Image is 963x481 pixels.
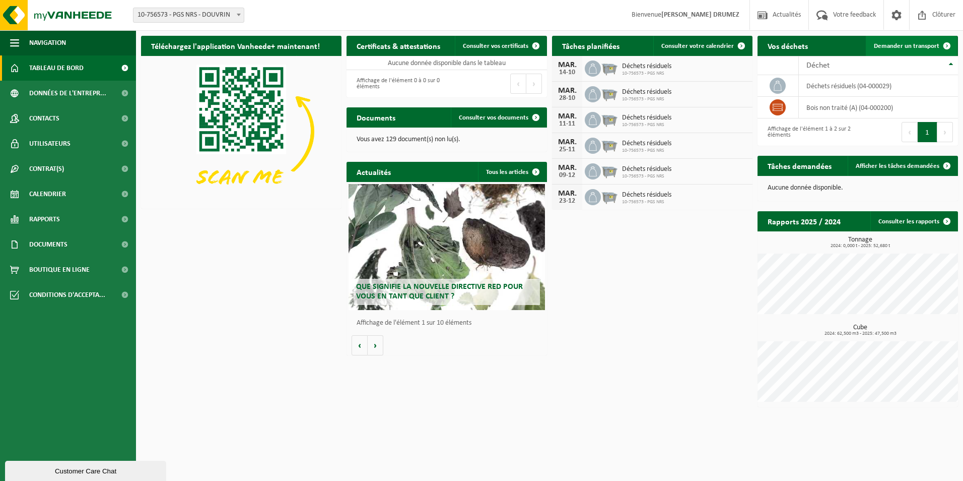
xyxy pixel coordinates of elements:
div: MAR. [557,112,577,121]
p: Affichage de l'élément 1 sur 10 éléments [357,320,542,327]
td: déchets résiduels (04-000029) [799,75,958,97]
h2: Rapports 2025 / 2024 [758,211,851,231]
img: Download de VHEPlus App [141,56,341,207]
div: MAR. [557,87,577,95]
span: Déchets résiduels [622,63,671,71]
div: MAR. [557,190,577,198]
span: Déchets résiduels [622,165,671,173]
div: MAR. [557,61,577,69]
span: Navigation [29,30,66,55]
span: Calendrier [29,182,66,207]
h2: Tâches planifiées [552,36,630,55]
a: Afficher les tâches demandées [848,156,957,176]
a: Consulter votre calendrier [653,36,751,56]
span: 10-756573 - PGS NRS - DOUVRIN [133,8,244,23]
button: Previous [510,74,526,94]
span: Contacts [29,106,59,131]
h3: Tonnage [763,236,958,249]
span: 10-756573 - PGS NRS - DOUVRIN [133,8,244,22]
strong: [PERSON_NAME] DRUMEZ [661,11,739,19]
img: WB-2500-GAL-GY-01 [601,162,618,179]
p: Vous avez 129 document(s) non lu(s). [357,136,537,143]
span: Déchets résiduels [622,140,671,148]
h2: Téléchargez l'application Vanheede+ maintenant! [141,36,330,55]
button: 1 [918,122,937,142]
span: Conditions d'accepta... [29,282,105,308]
a: Demander un transport [866,36,957,56]
span: Déchets résiduels [622,88,671,96]
span: 2024: 0,000 t - 2025: 52,680 t [763,244,958,249]
p: Aucune donnée disponible. [768,185,948,192]
div: 23-12 [557,198,577,205]
div: 09-12 [557,172,577,179]
h2: Tâches demandées [758,156,842,175]
button: Previous [902,122,918,142]
span: 10-756573 - PGS NRS [622,199,671,205]
div: Affichage de l'élément 0 à 0 sur 0 éléments [352,73,442,95]
span: Déchets résiduels [622,191,671,199]
span: Demander un transport [874,43,939,49]
img: WB-2500-GAL-GY-01 [601,59,618,76]
span: Consulter vos certificats [463,43,528,49]
button: Volgende [368,335,383,355]
span: Afficher les tâches demandées [856,163,939,169]
span: Consulter votre calendrier [661,43,734,49]
span: Boutique en ligne [29,257,90,282]
span: Déchets résiduels [622,114,671,122]
span: Tableau de bord [29,55,84,81]
span: 10-756573 - PGS NRS [622,173,671,179]
span: Consulter vos documents [459,114,528,121]
div: 25-11 [557,146,577,153]
span: 10-756573 - PGS NRS [622,122,671,128]
span: Rapports [29,207,60,232]
iframe: chat widget [5,459,168,481]
h2: Documents [347,107,405,127]
div: Affichage de l'élément 1 à 2 sur 2 éléments [763,121,853,143]
span: Contrat(s) [29,156,64,182]
a: Consulter vos certificats [455,36,546,56]
span: Déchet [806,62,830,70]
div: MAR. [557,164,577,172]
span: Que signifie la nouvelle directive RED pour vous en tant que client ? [356,283,523,300]
img: WB-2500-GAL-GY-01 [601,136,618,153]
h2: Certificats & attestations [347,36,450,55]
img: WB-2500-GAL-GY-01 [601,110,618,128]
h3: Cube [763,324,958,336]
img: WB-2500-GAL-GY-01 [601,188,618,205]
a: Consulter vos documents [451,107,546,128]
a: Tous les articles [478,162,546,182]
button: Next [526,74,542,94]
div: 11-11 [557,121,577,128]
button: Vorige [352,335,368,355]
button: Next [937,122,953,142]
a: Que signifie la nouvelle directive RED pour vous en tant que client ? [349,184,545,310]
span: Données de l'entrepr... [29,81,106,106]
span: Documents [29,232,67,257]
h2: Vos déchets [758,36,818,55]
span: 10-756573 - PGS NRS [622,148,671,154]
td: Aucune donnée disponible dans le tableau [347,56,547,70]
div: 14-10 [557,69,577,76]
div: 28-10 [557,95,577,102]
a: Consulter les rapports [870,211,957,231]
span: 2024: 62,500 m3 - 2025: 47,500 m3 [763,331,958,336]
span: Utilisateurs [29,131,71,156]
td: bois non traité (A) (04-000200) [799,97,958,118]
span: 10-756573 - PGS NRS [622,96,671,102]
h2: Actualités [347,162,401,182]
img: WB-2500-GAL-GY-01 [601,85,618,102]
span: 10-756573 - PGS NRS [622,71,671,77]
div: MAR. [557,138,577,146]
